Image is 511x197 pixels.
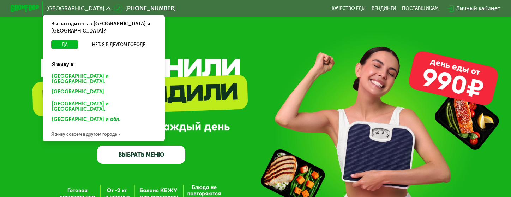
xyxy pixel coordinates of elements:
[47,99,161,114] div: [GEOGRAPHIC_DATA] и [GEOGRAPHIC_DATA].
[332,6,366,11] a: Качество еды
[81,40,156,49] button: Нет, я в другом городе
[47,71,161,86] div: [GEOGRAPHIC_DATA] и [GEOGRAPHIC_DATA].
[97,146,185,163] a: ВЫБРАТЬ МЕНЮ
[47,87,158,98] div: [GEOGRAPHIC_DATA]
[47,115,158,126] div: [GEOGRAPHIC_DATA] и обл.
[456,4,500,13] div: Личный кабинет
[51,40,79,49] button: Да
[46,6,104,11] span: [GEOGRAPHIC_DATA]
[402,6,439,11] div: поставщикам
[114,4,176,13] a: [PHONE_NUMBER]
[47,56,161,68] div: Я живу в:
[43,127,165,141] div: Я живу совсем в другом городе
[43,15,165,40] div: Вы находитесь в [GEOGRAPHIC_DATA] и [GEOGRAPHIC_DATA]?
[372,6,396,11] a: Вендинги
